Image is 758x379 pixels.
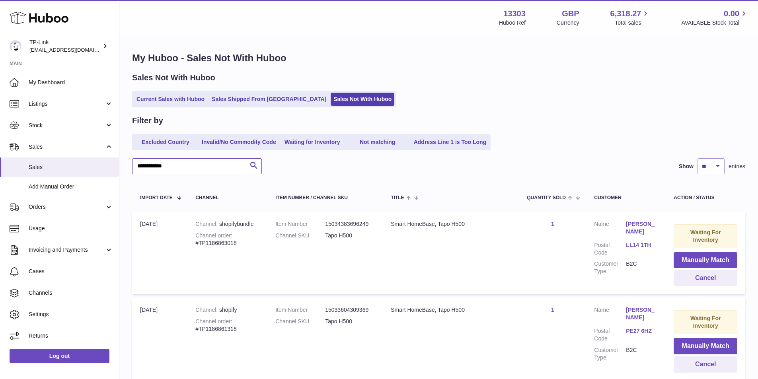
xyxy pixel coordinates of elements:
span: Listings [29,100,105,108]
span: My Dashboard [29,79,113,86]
dd: B2C [626,346,658,362]
a: [PERSON_NAME] [626,306,658,321]
span: Cases [29,268,113,275]
span: entries [729,163,745,170]
a: 1 [551,221,554,227]
a: Waiting for Inventory [281,136,344,149]
a: 6,318.27 Total sales [610,8,651,27]
dd: 15033604309369 [325,306,375,314]
div: shopify [195,306,259,314]
div: TP-Link [29,39,101,54]
h1: My Huboo - Sales Not With Huboo [132,52,745,64]
div: Huboo Ref [499,19,526,27]
strong: Channel order [195,232,232,239]
div: Customer [594,195,658,200]
a: [PERSON_NAME] [626,220,658,235]
dd: Tapo H500 [325,232,375,239]
strong: 13303 [503,8,526,19]
a: PE27 6HZ [626,327,658,335]
strong: Channel [195,307,219,313]
strong: Waiting For Inventory [690,229,721,243]
button: Cancel [674,356,737,373]
h2: Sales Not With Huboo [132,72,215,83]
a: Excluded Country [134,136,197,149]
strong: Channel order [195,318,232,325]
dt: Name [594,306,626,323]
a: 1 [551,307,554,313]
span: Add Manual Order [29,183,113,190]
dt: Channel SKU [275,232,325,239]
span: Settings [29,311,113,318]
div: Action / Status [674,195,737,200]
span: Channels [29,289,113,297]
dt: Item Number [275,220,325,228]
span: Sales [29,143,105,151]
div: Item Number / Channel SKU [275,195,375,200]
dt: Name [594,220,626,237]
dt: Channel SKU [275,318,325,325]
span: 0.00 [724,8,739,19]
dd: B2C [626,260,658,275]
dd: Tapo H500 [325,318,375,325]
dt: Item Number [275,306,325,314]
strong: GBP [562,8,579,19]
span: Quantity Sold [527,195,566,200]
button: Cancel [674,270,737,286]
span: Stock [29,122,105,129]
span: [EMAIL_ADDRESS][DOMAIN_NAME] [29,47,117,53]
td: [DATE] [132,212,187,294]
span: Orders [29,203,105,211]
dd: 15034383696249 [325,220,375,228]
span: Total sales [615,19,650,27]
img: gaby.chen@tp-link.com [10,40,21,52]
strong: Waiting For Inventory [690,315,721,329]
span: Usage [29,225,113,232]
span: AVAILABLE Stock Total [681,19,748,27]
span: Invoicing and Payments [29,246,105,254]
dt: Postal Code [594,241,626,257]
div: Smart HomeBase, Tapo H500 [391,306,511,314]
div: #TP1186861318 [195,318,259,333]
div: Channel [195,195,259,200]
button: Manually Match [674,252,737,268]
a: Current Sales with Huboo [134,93,207,106]
a: LL14 1TH [626,241,658,249]
h2: Filter by [132,115,163,126]
a: Sales Shipped From [GEOGRAPHIC_DATA] [209,93,329,106]
div: Currency [557,19,579,27]
a: Invalid/No Commodity Code [199,136,279,149]
dt: Customer Type [594,260,626,275]
a: Address Line 1 is Too Long [411,136,489,149]
div: shopifybundle [195,220,259,228]
a: Not matching [346,136,409,149]
div: Smart HomeBase, Tapo H500 [391,220,511,228]
button: Manually Match [674,338,737,354]
dt: Customer Type [594,346,626,362]
span: 6,318.27 [610,8,641,19]
dt: Postal Code [594,327,626,342]
span: Title [391,195,404,200]
a: Log out [10,349,109,363]
a: 0.00 AVAILABLE Stock Total [681,8,748,27]
div: #TP1186863018 [195,232,259,247]
span: Import date [140,195,173,200]
span: Returns [29,332,113,340]
span: Sales [29,163,113,171]
label: Show [679,163,694,170]
strong: Channel [195,221,219,227]
a: Sales Not With Huboo [331,93,394,106]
